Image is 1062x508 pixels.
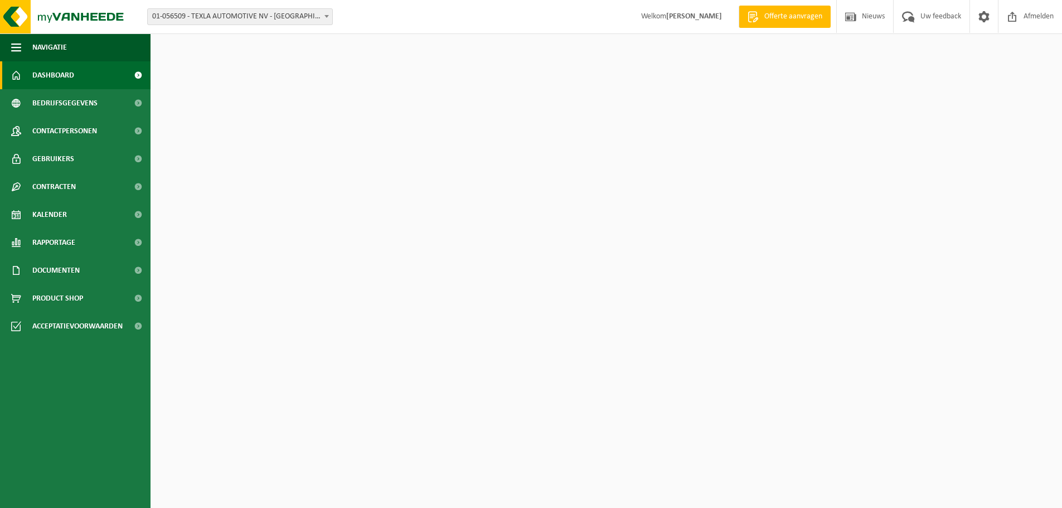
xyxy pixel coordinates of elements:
strong: [PERSON_NAME] [666,12,722,21]
span: Rapportage [32,229,75,257]
span: Offerte aanvragen [762,11,825,22]
span: Bedrijfsgegevens [32,89,98,117]
span: Contracten [32,173,76,201]
span: 01-056509 - TEXLA AUTOMOTIVE NV - SINT-NIKLAAS [147,8,333,25]
span: Acceptatievoorwaarden [32,312,123,340]
span: Documenten [32,257,80,284]
span: Kalender [32,201,67,229]
a: Offerte aanvragen [739,6,831,28]
span: Gebruikers [32,145,74,173]
span: Navigatie [32,33,67,61]
span: Contactpersonen [32,117,97,145]
span: Product Shop [32,284,83,312]
span: 01-056509 - TEXLA AUTOMOTIVE NV - SINT-NIKLAAS [148,9,332,25]
span: Dashboard [32,61,74,89]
